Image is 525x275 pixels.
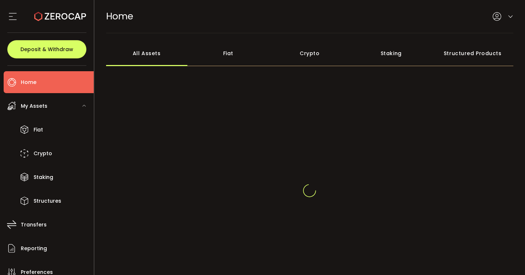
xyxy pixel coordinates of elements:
[106,41,188,66] div: All Assets
[20,47,73,52] span: Deposit & Withdraw
[350,41,432,66] div: Staking
[106,10,133,23] span: Home
[21,243,47,254] span: Reporting
[269,41,351,66] div: Crypto
[34,196,61,206] span: Structures
[21,77,36,88] span: Home
[34,148,52,159] span: Crypto
[34,172,53,183] span: Staking
[34,125,43,135] span: Fiat
[432,41,514,66] div: Structured Products
[21,101,47,111] span: My Assets
[187,41,269,66] div: Fiat
[7,40,86,58] button: Deposit & Withdraw
[21,219,47,230] span: Transfers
